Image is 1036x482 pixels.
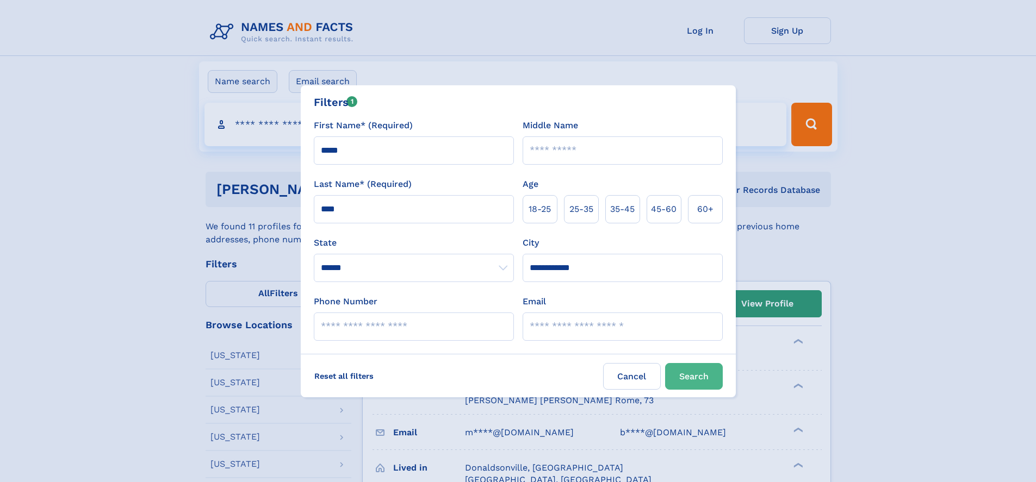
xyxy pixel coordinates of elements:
[314,178,412,191] label: Last Name* (Required)
[569,203,593,216] span: 25‑35
[697,203,714,216] span: 60+
[523,119,578,132] label: Middle Name
[610,203,635,216] span: 35‑45
[314,236,514,249] label: State
[314,94,358,110] div: Filters
[523,178,538,191] label: Age
[523,236,539,249] label: City
[529,203,551,216] span: 18‑25
[523,295,546,308] label: Email
[665,363,723,390] button: Search
[314,119,413,132] label: First Name* (Required)
[314,295,377,308] label: Phone Number
[603,363,661,390] label: Cancel
[651,203,677,216] span: 45‑60
[307,363,381,389] label: Reset all filters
